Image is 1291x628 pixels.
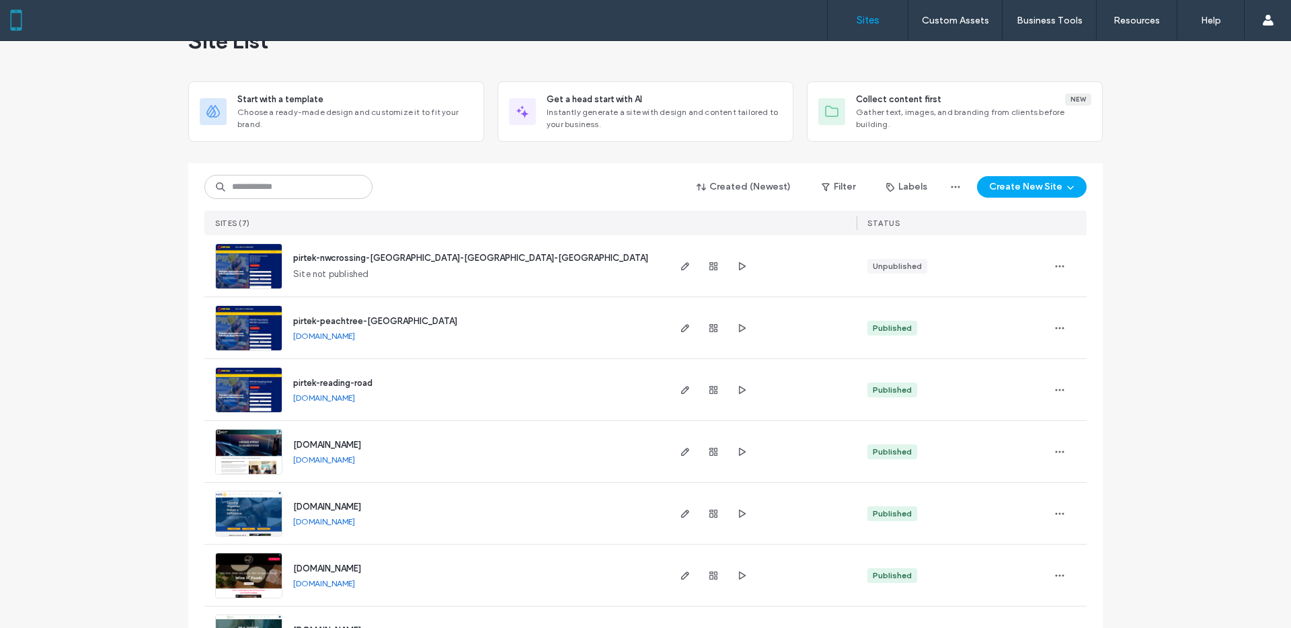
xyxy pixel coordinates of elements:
[293,455,355,465] a: [DOMAIN_NAME]
[293,563,361,574] a: [DOMAIN_NAME]
[547,93,642,106] span: Get a head start with AI
[1201,15,1221,26] label: Help
[1065,93,1091,106] div: New
[873,260,922,272] div: Unpublished
[807,81,1103,142] div: Collect content firstNewGather text, images, and branding from clients before building.
[867,219,900,228] span: STATUS
[873,446,912,458] div: Published
[977,176,1087,198] button: Create New Site
[237,106,473,130] span: Choose a ready-made design and customize it to fit your brand.
[293,516,355,526] a: [DOMAIN_NAME]
[188,81,484,142] div: Start with a templateChoose a ready-made design and customize it to fit your brand.
[31,9,58,22] span: Help
[856,93,941,106] span: Collect content first
[293,393,355,403] a: [DOMAIN_NAME]
[293,331,355,341] a: [DOMAIN_NAME]
[293,502,361,512] a: [DOMAIN_NAME]
[293,316,457,326] a: pirtek-peachtree-[GEOGRAPHIC_DATA]
[188,28,268,54] span: Site List
[293,268,369,281] span: Site not published
[874,176,939,198] button: Labels
[873,508,912,520] div: Published
[857,14,879,26] label: Sites
[215,219,250,228] span: SITES (7)
[293,378,373,388] a: pirtek-reading-road
[873,322,912,334] div: Published
[922,15,989,26] label: Custom Assets
[873,384,912,396] div: Published
[685,176,803,198] button: Created (Newest)
[808,176,869,198] button: Filter
[293,440,361,450] a: [DOMAIN_NAME]
[293,253,648,263] a: pirtek-nwcrossing-[GEOGRAPHIC_DATA]-[GEOGRAPHIC_DATA]-[GEOGRAPHIC_DATA]
[1017,15,1083,26] label: Business Tools
[237,93,323,106] span: Start with a template
[1113,15,1160,26] label: Resources
[856,106,1091,130] span: Gather text, images, and branding from clients before building.
[498,81,793,142] div: Get a head start with AIInstantly generate a site with design and content tailored to your business.
[873,570,912,582] div: Published
[293,578,355,588] a: [DOMAIN_NAME]
[547,106,782,130] span: Instantly generate a site with design and content tailored to your business.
